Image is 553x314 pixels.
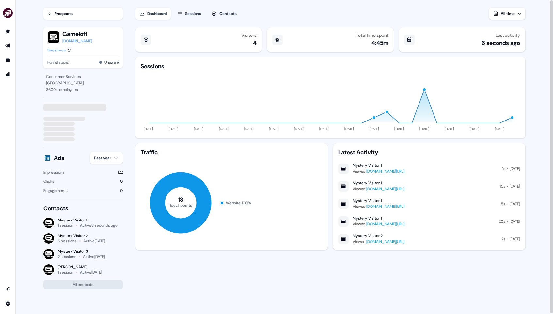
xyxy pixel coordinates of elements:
div: Ads [54,154,64,162]
tspan: [DATE] [319,127,329,131]
div: Viewed [353,186,404,192]
div: Active [DATE] [83,238,105,244]
div: Mystery Visitor 3 [58,249,105,254]
div: Mystery Visitor 1 [353,180,382,186]
div: [DATE] [510,165,520,172]
a: [DOMAIN_NAME] [62,38,92,44]
a: [DOMAIN_NAME][URL] [366,169,404,174]
div: Mystery Visitor 2 [353,233,383,238]
a: Go to prospects [3,26,13,36]
button: All contacts [43,280,123,289]
div: Latest Activity [338,149,520,156]
a: Go to outbound experience [3,40,13,51]
div: 4:45m [371,39,388,47]
button: Gameloft [62,30,92,38]
tspan: 18 [178,196,184,204]
div: Active [DATE] [83,254,105,259]
a: [DOMAIN_NAME][URL] [366,239,404,244]
tspan: [DATE] [294,127,304,131]
div: Sessions [141,63,164,70]
div: 1s [502,165,505,172]
a: Go to integrations [3,298,13,309]
a: Go to attribution [3,69,13,79]
tspan: [DATE] [344,127,354,131]
div: Viewed [353,168,404,175]
div: Contacts [43,205,123,212]
div: 0 [120,187,123,194]
tspan: [DATE] [244,127,254,131]
a: Salesforce [47,47,71,53]
span: All time [501,11,515,16]
div: Mystery Visitor 1 [58,218,118,223]
tspan: [DATE] [370,127,379,131]
div: [GEOGRAPHIC_DATA] [46,80,120,86]
div: Mystery Visitor 1 [353,198,382,203]
div: 1 session [58,270,73,275]
div: Sessions [185,10,201,17]
a: [DOMAIN_NAME][URL] [366,186,404,192]
div: Visitors [241,33,257,38]
div: Total time spent [356,33,388,38]
tspan: [DATE] [169,127,179,131]
div: [DATE] [510,201,520,207]
div: Prospects [55,10,73,17]
tspan: [DATE] [495,127,505,131]
div: Engagements [43,187,68,194]
tspan: Touchpoints [169,202,192,207]
button: Past year [90,152,123,164]
a: Go to templates [3,55,13,65]
div: Clicks [43,178,54,185]
div: Mystery Visitor 2 [58,233,105,238]
button: All time [489,8,525,20]
div: 15s [500,183,505,190]
a: [DOMAIN_NAME][URL] [366,204,404,209]
div: Viewed [353,221,404,227]
div: 2s [501,236,505,242]
div: Consumer Services [46,73,120,80]
tspan: [DATE] [194,127,204,131]
div: Impressions [43,169,65,176]
div: Traffic [141,149,323,156]
tspan: [DATE] [219,127,229,131]
div: [DATE] [510,218,520,225]
div: Last activity [496,33,520,38]
div: [PERSON_NAME] [58,264,102,270]
div: Viewed [353,203,404,210]
tspan: [DATE] [445,127,454,131]
button: Dashboard [135,8,171,20]
div: 3600 + employees [46,86,120,93]
div: 6 seconds ago [482,39,520,47]
tspan: [DATE] [419,127,429,131]
div: 1 session [58,223,73,228]
div: Viewed [353,238,404,245]
div: 6 sessions [58,238,77,244]
div: Active 8 seconds ago [80,223,118,228]
div: Active [DATE] [80,270,102,275]
div: Dashboard [147,10,167,17]
a: [DOMAIN_NAME][URL] [366,221,404,227]
button: Unaware [104,59,119,65]
a: Go to integrations [3,284,13,294]
tspan: [DATE] [470,127,480,131]
div: Mystery Visitor 1 [353,163,382,168]
div: [DATE] [510,236,520,242]
span: Funnel stage: [47,59,69,65]
div: 122 [118,169,123,176]
div: 0 [120,178,123,185]
button: Contacts [208,8,241,20]
tspan: [DATE] [144,127,153,131]
div: 20s [499,218,505,225]
div: Mystery Visitor 1 [353,216,382,221]
div: Salesforce [47,47,66,53]
button: Sessions [173,8,205,20]
div: [DATE] [510,183,520,190]
div: 2 sessions [58,254,76,259]
div: Website 100 % [226,200,251,206]
div: 4 [253,39,257,47]
a: Prospects [43,8,123,20]
tspan: [DATE] [395,127,404,131]
tspan: [DATE] [269,127,279,131]
div: Contacts [219,10,237,17]
div: 5s [501,201,505,207]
